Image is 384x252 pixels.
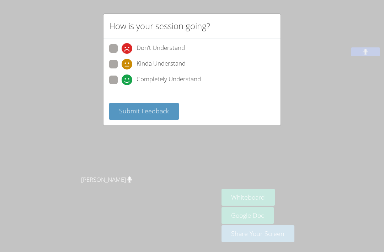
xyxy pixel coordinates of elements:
h2: How is your session going? [109,20,210,32]
button: Submit Feedback [109,103,179,120]
span: Don't Understand [137,43,185,54]
span: Submit Feedback [119,107,169,115]
span: Completely Understand [137,74,201,85]
span: Kinda Understand [137,59,186,70]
